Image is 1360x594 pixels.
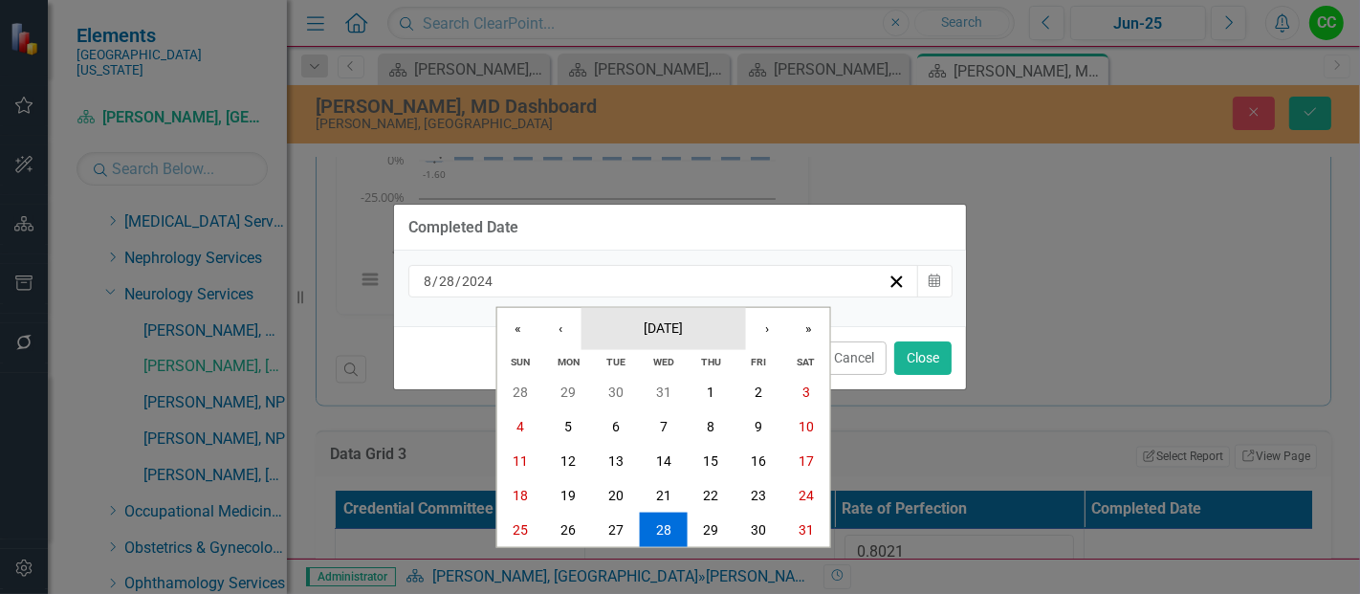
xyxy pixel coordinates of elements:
[822,341,887,375] button: Cancel
[660,419,668,434] abbr: August 7, 2024
[707,419,714,434] abbr: August 8, 2024
[640,478,688,513] button: August 21, 2024
[608,522,624,538] abbr: August 27, 2024
[560,453,576,469] abbr: August 12, 2024
[751,356,766,368] abbr: Friday
[782,375,830,409] button: August 3, 2024
[751,453,766,469] abbr: August 16, 2024
[735,375,782,409] button: August 2, 2024
[656,522,671,538] abbr: August 28, 2024
[735,513,782,547] button: August 30, 2024
[687,409,735,444] button: August 8, 2024
[592,409,640,444] button: August 6, 2024
[497,478,545,513] button: August 18, 2024
[423,272,432,291] input: mm
[438,272,455,291] input: dd
[701,356,721,368] abbr: Thursday
[703,522,718,538] abbr: August 29, 2024
[558,356,580,368] abbr: Monday
[592,375,640,409] button: July 30, 2024
[606,356,625,368] abbr: Tuesday
[640,444,688,478] button: August 14, 2024
[497,409,545,444] button: August 4, 2024
[703,488,718,503] abbr: August 22, 2024
[687,513,735,547] button: August 29, 2024
[432,273,438,290] span: /
[640,513,688,547] button: August 28, 2024
[656,488,671,503] abbr: August 21, 2024
[640,409,688,444] button: August 7, 2024
[612,419,620,434] abbr: August 6, 2024
[799,488,814,503] abbr: August 24, 2024
[799,522,814,538] abbr: August 31, 2024
[539,307,581,349] button: ‹
[751,522,766,538] abbr: August 30, 2024
[653,356,674,368] abbr: Wednesday
[797,356,815,368] abbr: Saturday
[592,513,640,547] button: August 27, 2024
[544,375,592,409] button: July 29, 2024
[687,444,735,478] button: August 15, 2024
[544,444,592,478] button: August 12, 2024
[656,385,671,400] abbr: July 31, 2024
[560,488,576,503] abbr: August 19, 2024
[608,453,624,469] abbr: August 13, 2024
[735,478,782,513] button: August 23, 2024
[544,513,592,547] button: August 26, 2024
[755,419,762,434] abbr: August 9, 2024
[514,488,529,503] abbr: August 18, 2024
[687,478,735,513] button: August 22, 2024
[560,385,576,400] abbr: July 29, 2024
[802,385,810,400] abbr: August 3, 2024
[799,453,814,469] abbr: August 17, 2024
[592,478,640,513] button: August 20, 2024
[656,453,671,469] abbr: August 14, 2024
[560,522,576,538] abbr: August 26, 2024
[799,419,814,434] abbr: August 10, 2024
[608,488,624,503] abbr: August 20, 2024
[703,453,718,469] abbr: August 15, 2024
[640,375,688,409] button: July 31, 2024
[544,409,592,444] button: August 5, 2024
[608,385,624,400] abbr: July 30, 2024
[782,513,830,547] button: August 31, 2024
[514,522,529,538] abbr: August 25, 2024
[564,419,572,434] abbr: August 5, 2024
[735,444,782,478] button: August 16, 2024
[782,409,830,444] button: August 10, 2024
[497,444,545,478] button: August 11, 2024
[751,488,766,503] abbr: August 23, 2024
[788,307,830,349] button: »
[497,513,545,547] button: August 25, 2024
[544,478,592,513] button: August 19, 2024
[408,219,518,236] div: Completed Date
[461,272,494,291] input: yyyy
[497,307,539,349] button: «
[782,444,830,478] button: August 17, 2024
[755,385,762,400] abbr: August 2, 2024
[517,419,525,434] abbr: August 4, 2024
[782,478,830,513] button: August 24, 2024
[514,453,529,469] abbr: August 11, 2024
[746,307,788,349] button: ›
[894,341,952,375] button: Close
[644,319,683,335] span: [DATE]
[512,356,531,368] abbr: Sunday
[455,273,461,290] span: /
[497,375,545,409] button: July 28, 2024
[581,307,746,349] button: [DATE]
[707,385,714,400] abbr: August 1, 2024
[687,375,735,409] button: August 1, 2024
[592,444,640,478] button: August 13, 2024
[735,409,782,444] button: August 9, 2024
[514,385,529,400] abbr: July 28, 2024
